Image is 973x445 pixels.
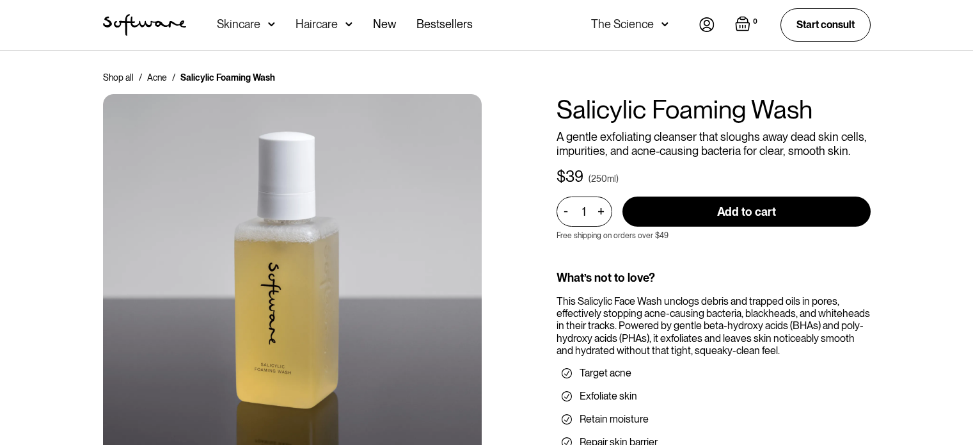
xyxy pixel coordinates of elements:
a: Open empty cart [735,16,760,34]
li: Retain moisture [562,413,866,426]
div: $ [557,168,566,186]
img: arrow down [661,18,668,31]
li: Exfoliate skin [562,390,866,403]
div: (250ml) [589,172,619,185]
a: Acne [147,71,167,84]
h1: Salicylic Foaming Wash [557,94,871,125]
a: home [103,14,186,36]
div: The Science [591,18,654,31]
div: Haircare [296,18,338,31]
div: / [172,71,175,84]
div: - [564,204,572,218]
div: What’s not to love? [557,271,871,285]
div: Skincare [217,18,260,31]
div: + [594,204,608,219]
div: 0 [750,16,760,28]
div: Salicylic Foaming Wash [180,71,275,84]
img: Software Logo [103,14,186,36]
p: A gentle exfoliating cleanser that sloughs away dead skin cells, impurities, and acne-causing bac... [557,130,871,158]
div: / [139,71,142,84]
img: arrow down [345,18,352,31]
input: Add to cart [622,197,871,227]
p: Free shipping on orders over $49 [557,231,668,240]
a: Start consult [780,8,871,41]
div: 39 [566,168,583,186]
a: Shop all [103,71,134,84]
li: Target acne [562,367,866,380]
img: arrow down [268,18,275,31]
div: This Salicylic Face Wash unclogs debris and trapped oils in pores, effectively stopping acne-caus... [557,295,871,357]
